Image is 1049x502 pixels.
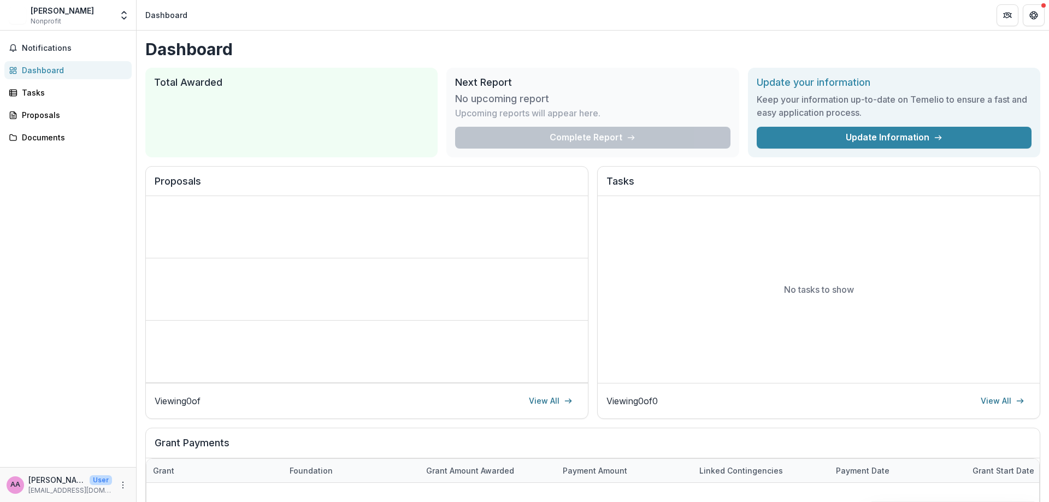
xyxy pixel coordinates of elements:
[522,392,579,410] a: View All
[606,394,658,407] p: Viewing 0 of 0
[141,7,192,23] nav: breadcrumb
[31,16,61,26] span: Nonprofit
[90,475,112,485] p: User
[28,486,112,495] p: [EMAIL_ADDRESS][DOMAIN_NAME]
[116,4,132,26] button: Open entity switcher
[22,132,123,143] div: Documents
[757,76,1032,88] h2: Update your information
[997,4,1018,26] button: Partners
[22,64,123,76] div: Dashboard
[155,437,1031,458] h2: Grant Payments
[455,93,549,105] h3: No upcoming report
[10,481,20,488] div: Annie Axe
[155,394,201,407] p: Viewing 0 of
[757,127,1032,149] a: Update Information
[455,107,600,120] p: Upcoming reports will appear here.
[4,61,132,79] a: Dashboard
[155,175,579,196] h2: Proposals
[606,175,1031,196] h2: Tasks
[145,9,187,21] div: Dashboard
[784,283,854,296] p: No tasks to show
[757,93,1032,119] h3: Keep your information up-to-date on Temelio to ensure a fast and easy application process.
[1023,4,1045,26] button: Get Help
[154,76,429,88] h2: Total Awarded
[4,106,132,124] a: Proposals
[28,474,85,486] p: [PERSON_NAME]
[974,392,1031,410] a: View All
[455,76,730,88] h2: Next Report
[4,39,132,57] button: Notifications
[22,44,127,53] span: Notifications
[4,84,132,102] a: Tasks
[145,39,1040,59] h1: Dashboard
[22,109,123,121] div: Proposals
[22,87,123,98] div: Tasks
[116,479,129,492] button: More
[31,5,94,16] div: [PERSON_NAME]
[4,128,132,146] a: Documents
